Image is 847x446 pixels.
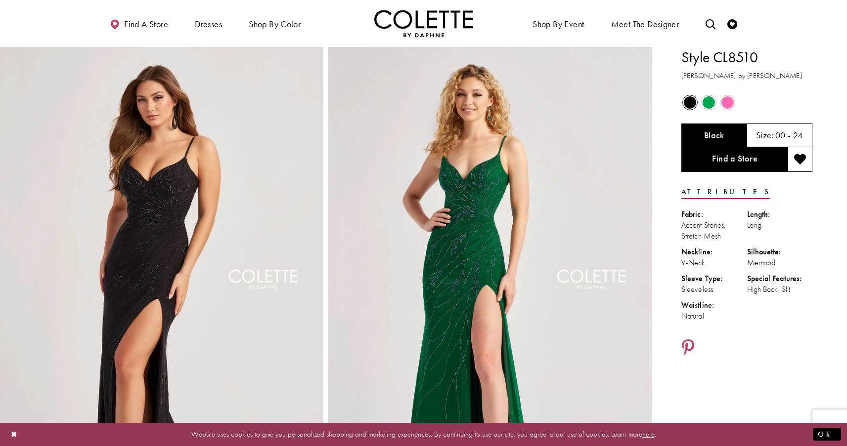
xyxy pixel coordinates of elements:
[530,10,586,37] span: Shop By Event
[681,93,812,112] div: Product color controls state depends on size chosen
[681,209,747,220] div: Fabric:
[681,246,747,257] div: Neckline:
[681,300,747,311] div: Waistline:
[747,246,813,257] div: Silhouette:
[681,220,747,242] div: Accent Stones, Stretch Mesh
[681,311,747,322] div: Natural
[195,19,222,29] span: Dresses
[374,10,473,37] img: Colette by Daphne
[747,257,813,268] div: Mermaid
[725,10,740,37] a: Check Wishlist
[747,284,813,295] div: High Back, Slit
[703,10,718,37] a: Toggle search
[609,10,682,37] a: Meet the designer
[681,257,747,268] div: V-Neck
[813,428,841,441] button: Submit Dialog
[747,220,813,231] div: Long
[642,429,655,439] a: here
[788,147,812,172] button: Add to wishlist
[681,284,747,295] div: Sleeveless
[107,10,171,37] a: Find a store
[681,147,788,172] a: Find a Store
[700,94,717,111] div: Emerald
[192,10,224,37] span: Dresses
[747,273,813,284] div: Special Features:
[681,70,812,81] h3: [PERSON_NAME] by [PERSON_NAME]
[775,130,803,140] h5: 00 - 24
[681,273,747,284] div: Sleeve Type:
[611,19,679,29] span: Meet the designer
[681,339,695,358] a: Share using Pinterest - Opens in new tab
[374,10,473,37] a: Visit Home Page
[71,428,776,441] p: Website uses cookies to give you personalized shopping and marketing experiences. By continuing t...
[6,426,23,443] button: Close Dialog
[681,94,699,111] div: Black
[756,129,774,141] span: Size:
[719,94,736,111] div: Pink
[681,47,812,68] h1: Style CL8510
[124,19,168,29] span: Find a store
[533,19,584,29] span: Shop By Event
[249,19,301,29] span: Shop by color
[747,209,813,220] div: Length:
[681,185,770,199] a: Attributes
[704,130,724,140] h5: Chosen color
[246,10,303,37] span: Shop by color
